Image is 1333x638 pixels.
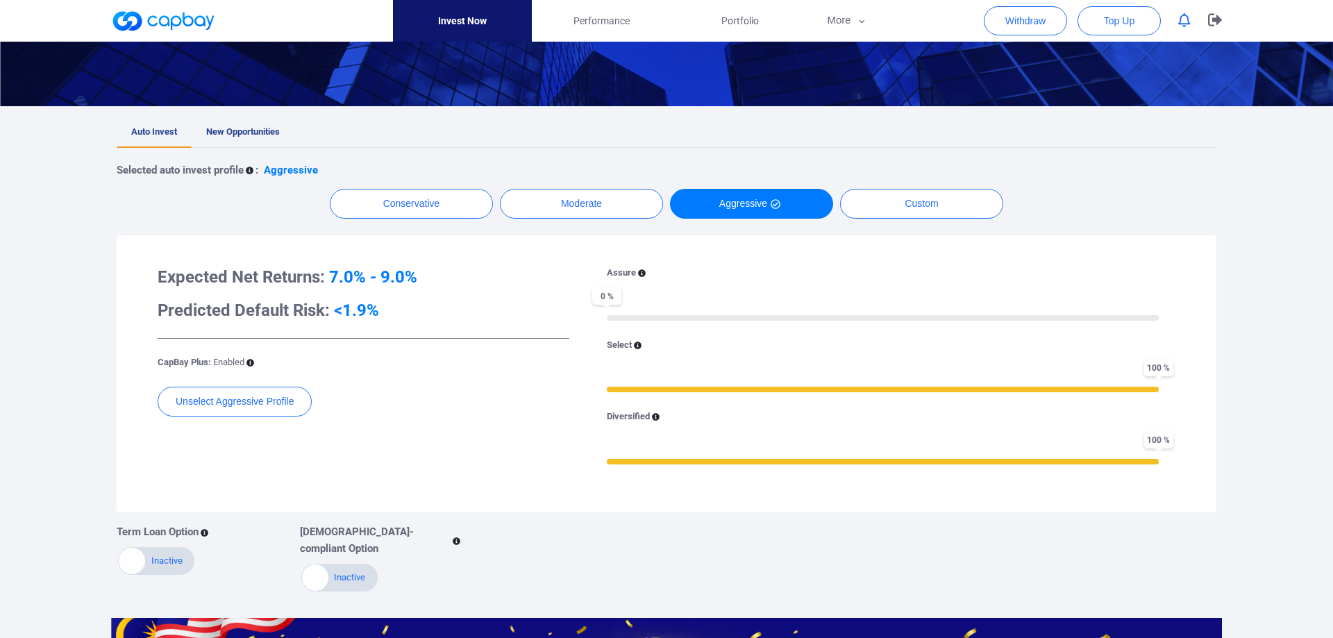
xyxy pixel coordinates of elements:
span: Top Up [1104,14,1134,28]
span: <1.9% [334,301,379,320]
p: : [255,162,258,178]
button: Aggressive [670,189,833,219]
p: [DEMOGRAPHIC_DATA]-compliant Option [300,523,451,557]
span: 100 % [1144,359,1173,376]
p: Aggressive [264,162,318,178]
button: Moderate [500,189,663,219]
h3: Expected Net Returns: [158,266,569,288]
span: New Opportunities [206,126,280,137]
span: 0 % [592,287,621,305]
button: Withdraw [984,6,1067,35]
button: Custom [840,189,1003,219]
button: Top Up [1078,6,1161,35]
span: 100 % [1144,431,1173,448]
p: Diversified [607,410,650,424]
p: Selected auto invest profile [117,162,244,178]
span: Portfolio [721,13,759,28]
p: CapBay Plus: [158,355,244,370]
h3: Predicted Default Risk: [158,299,569,321]
button: Unselect Aggressive Profile [158,387,312,417]
span: Enabled [213,357,244,367]
p: Assure [607,266,636,280]
span: Auto Invest [131,126,177,137]
p: Term Loan Option [117,523,199,540]
span: 7.0% - 9.0% [329,267,417,287]
p: Select [607,338,632,353]
span: Performance [573,13,630,28]
button: Conservative [330,189,493,219]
